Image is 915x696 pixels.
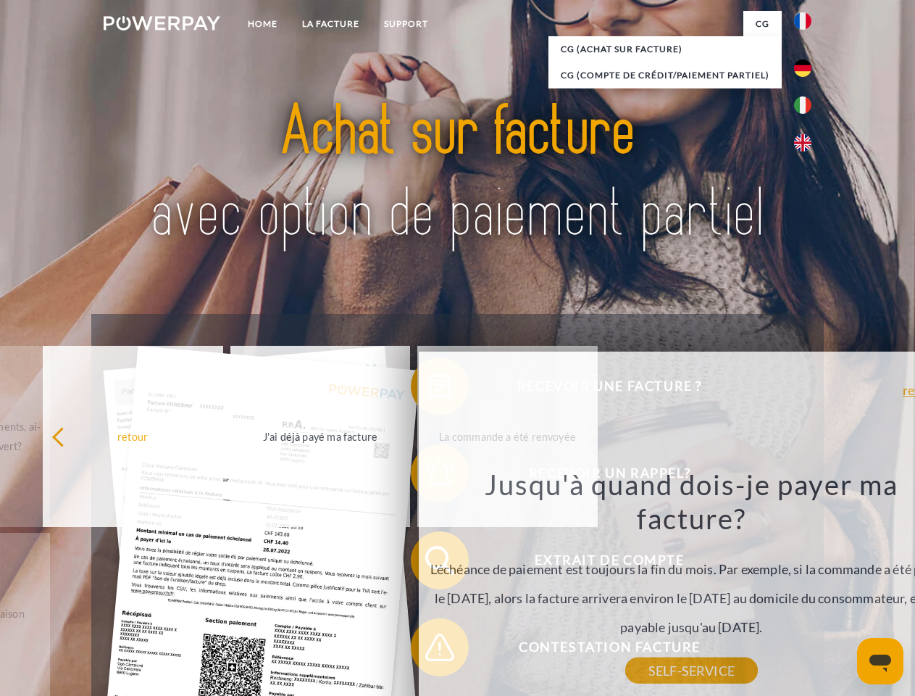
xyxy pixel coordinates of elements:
[235,11,290,37] a: Home
[290,11,372,37] a: LA FACTURE
[372,11,440,37] a: Support
[548,36,782,62] a: CG (achat sur facture)
[51,426,214,446] div: retour
[794,134,811,152] img: en
[625,658,758,684] a: SELF-SERVICE
[138,70,777,278] img: title-powerpay_fr.svg
[104,16,220,30] img: logo-powerpay-white.svg
[548,62,782,88] a: CG (Compte de crédit/paiement partiel)
[239,426,402,446] div: J'ai déjà payé ma facture
[857,638,903,684] iframe: Bouton de lancement de la fenêtre de messagerie
[743,11,782,37] a: CG
[794,59,811,77] img: de
[794,12,811,30] img: fr
[794,96,811,114] img: it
